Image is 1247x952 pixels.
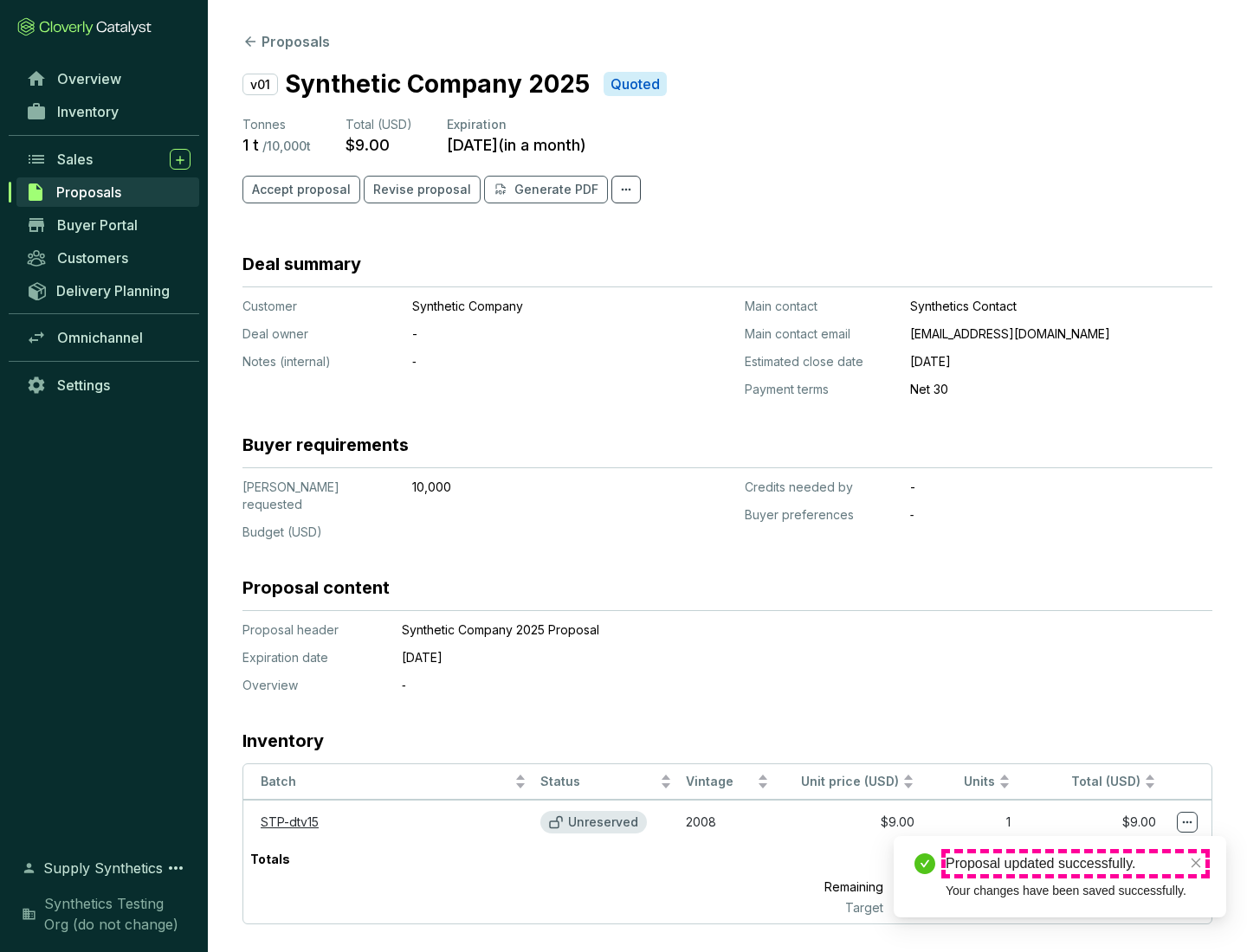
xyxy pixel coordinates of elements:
h3: Inventory [242,729,324,753]
span: Settings [57,376,110,394]
span: Units [928,774,996,790]
p: [DATE] [402,649,1129,666]
th: Batch [243,764,533,800]
td: 1 [921,800,1018,844]
p: Customer [242,298,398,315]
span: Budget (USD) [242,524,322,539]
p: Net 30 [910,381,1212,398]
button: Revise proposal [364,176,481,203]
p: Credits needed by [745,479,896,496]
p: - [910,479,1212,496]
p: Unreserved [568,814,638,830]
p: ‐ [402,677,1129,694]
a: Inventory [17,97,199,126]
p: 1 t [242,135,259,155]
p: - [412,325,646,343]
p: Expiration [447,116,586,133]
span: Customers [57,249,128,267]
p: 10,000 [412,479,646,496]
th: Vintage [679,764,776,800]
span: Total (USD) [346,117,412,132]
div: Proposal updated successfully. [946,853,1205,874]
p: Main contact email [745,325,896,343]
p: Totals [243,844,297,875]
span: Sales [57,151,93,168]
p: Expiration date [242,649,381,666]
span: Revise proposal [373,181,471,198]
p: [EMAIL_ADDRESS][DOMAIN_NAME] [910,325,1212,343]
th: Status [533,764,679,800]
a: Omnichannel [17,323,199,352]
span: Proposals [56,183,121,201]
span: Synthetics Testing Org (do not change) [44,893,191,935]
td: $9.00 [1018,800,1163,844]
button: Generate PDF [484,176,608,203]
a: STP-dtv15 [261,814,319,829]
p: Synthetic Company 2025 [285,66,590,102]
a: Settings [17,370,199,400]
span: Buyer Portal [57,216,138,234]
p: Quoted [611,75,660,93]
p: v01 [242,74,278,95]
button: Accept proposal [242,176,360,203]
span: check-circle [914,853,935,874]
p: [PERSON_NAME] requested [242,479,398,513]
p: Tonnes [242,116,311,133]
p: / 10,000 t [262,138,311,154]
p: [DATE] [910,353,1212,370]
p: Overview [242,677,381,694]
h3: Proposal content [242,576,390,600]
span: Accept proposal [252,181,351,198]
td: $9.00 [776,800,921,844]
p: Synthetics Contact [910,298,1212,315]
h3: Buyer requirements [242,433,409,457]
span: Delivery Planning [56,282,170,299]
span: Omnichannel [57,329,143,346]
p: Generate PDF [514,181,598,198]
button: Proposals [242,31,330,52]
div: Your changes have been saved successfully. [946,881,1205,900]
p: Synthetic Company 2025 Proposal [402,621,1129,639]
p: Deal owner [242,325,398,343]
p: 1 t [889,844,1017,875]
p: Proposal header [242,621,381,639]
p: 10,000 t [890,899,1018,917]
p: [DATE] ( in a month ) [447,135,586,155]
p: ‐ [412,353,646,370]
span: Batch [261,774,511,790]
p: $9.00 [346,135,390,155]
a: Delivery Planning [17,276,199,305]
p: Buyer preferences [745,506,896,524]
p: Estimated close date [745,353,896,370]
p: ‐ [910,506,1212,524]
td: 2008 [679,800,776,844]
span: close [1190,857,1202,869]
p: Target [747,899,890,917]
p: Main contact [745,298,896,315]
th: Units [921,764,1018,800]
h3: Deal summary [242,252,361,276]
span: Supply Synthetics [43,858,163,878]
span: Vintage [686,774,753,790]
a: Sales [17,145,199,174]
a: Close [1186,853,1205,872]
span: Total (USD) [1071,774,1140,788]
a: Overview [17,64,199,93]
span: Overview [57,70,121,87]
p: Notes (internal) [242,353,398,370]
a: Customers [17,243,199,273]
p: Payment terms [745,381,896,398]
span: Inventory [57,103,119,120]
p: Synthetic Company [412,298,646,315]
a: Buyer Portal [17,210,199,240]
span: Unit price (USD) [801,774,899,788]
a: Proposals [16,177,199,207]
p: Remaining [747,875,890,899]
span: Status [540,774,656,790]
p: 9,999 t [890,875,1018,899]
